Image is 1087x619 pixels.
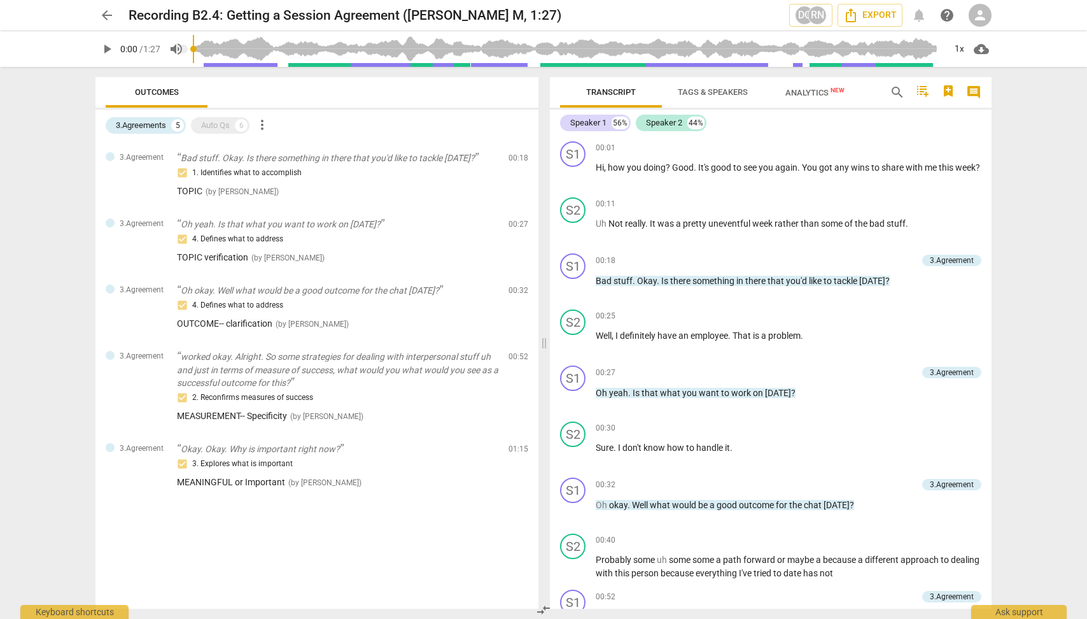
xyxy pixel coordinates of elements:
[947,39,971,59] div: 1x
[773,568,783,578] span: to
[768,276,786,286] span: that
[913,82,933,103] button: Add TOC
[687,117,705,129] div: 44%
[586,87,636,97] span: Transcript
[736,276,745,286] span: in
[596,311,615,322] span: 00:25
[171,119,184,132] div: 5
[816,555,823,565] span: a
[691,331,728,341] span: employee
[618,443,622,453] span: I
[821,218,845,229] span: some
[622,443,643,453] span: don't
[177,218,498,231] p: Oh yeah. Is that what you want to work on [DATE]?
[717,500,739,510] span: good
[560,309,586,335] div: Change speaker
[288,478,361,487] span: ( by [PERSON_NAME] )
[974,41,989,57] span: cloud_download
[801,331,803,341] span: .
[290,412,363,421] span: ( by [PERSON_NAME] )
[804,500,824,510] span: chat
[560,590,586,615] div: Change speaker
[803,568,820,578] span: has
[733,162,743,173] span: to
[177,152,498,165] p: Bad stuff. Okay. Is there something in there that you'd like to tackle [DATE]?
[731,388,753,398] span: work
[596,367,615,378] span: 00:27
[120,152,164,163] span: 3.Agreement
[631,568,661,578] span: person
[716,555,723,565] span: a
[936,4,958,27] a: Help
[728,331,733,341] span: .
[824,276,834,286] span: to
[276,320,349,329] span: ( by [PERSON_NAME] )
[657,218,676,229] span: was
[808,6,827,25] div: RN
[177,477,285,487] span: MEANINGFUL or Important
[887,82,908,103] button: Search
[710,500,717,510] span: a
[657,555,669,565] span: Filler word
[890,85,905,100] span: search
[930,479,974,490] div: 3.Agreement
[759,162,775,173] span: you
[508,219,528,230] span: 00:27
[657,331,678,341] span: have
[753,388,765,398] span: on
[645,218,650,229] span: .
[930,591,974,602] div: 3.Agreement
[508,352,528,362] span: 00:52
[791,388,796,398] span: ?
[643,443,667,453] span: know
[696,443,725,453] span: handle
[627,162,643,173] span: you
[682,388,699,398] span: you
[699,388,721,398] span: want
[596,443,614,453] span: Sure
[177,443,498,456] p: Okay. Okay. Why is important right now?
[964,82,984,103] button: Show/Hide comments
[843,8,897,23] span: Export
[657,276,661,286] span: .
[669,555,692,565] span: some
[776,500,789,510] span: for
[637,276,657,286] span: Okay
[177,186,202,196] span: TOPIC
[570,117,607,129] div: Speaker 1
[802,162,819,173] span: You
[708,218,752,229] span: uneventful
[177,318,272,329] span: OUTCOME-- clarification
[906,162,925,173] span: with
[881,162,906,173] span: share
[120,351,164,362] span: 3.Agreement
[692,276,736,286] span: something
[667,443,686,453] span: how
[661,568,696,578] span: because
[694,162,698,173] span: .
[177,252,248,262] span: TOPIC verification
[930,367,974,378] div: 3.Agreement
[596,388,609,398] span: Oh
[795,6,814,25] div: DG
[620,331,657,341] span: definitely
[885,276,890,286] span: ?
[834,162,851,173] span: any
[560,478,586,503] div: Change speaker
[845,218,855,229] span: of
[255,117,270,132] span: more_vert
[608,218,625,229] span: Not
[99,41,115,57] span: play_arrow
[596,143,615,153] span: 00:01
[609,388,628,398] span: yeah
[672,500,698,510] span: would
[676,218,683,229] span: a
[739,568,754,578] span: I've
[865,555,901,565] span: different
[692,555,716,565] span: some
[819,162,834,173] span: got
[823,555,858,565] span: because
[120,285,164,295] span: 3.Agreement
[177,284,498,297] p: Oh okay. Well what would be a good outcome for the chat [DATE]?
[560,197,586,223] div: Change speaker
